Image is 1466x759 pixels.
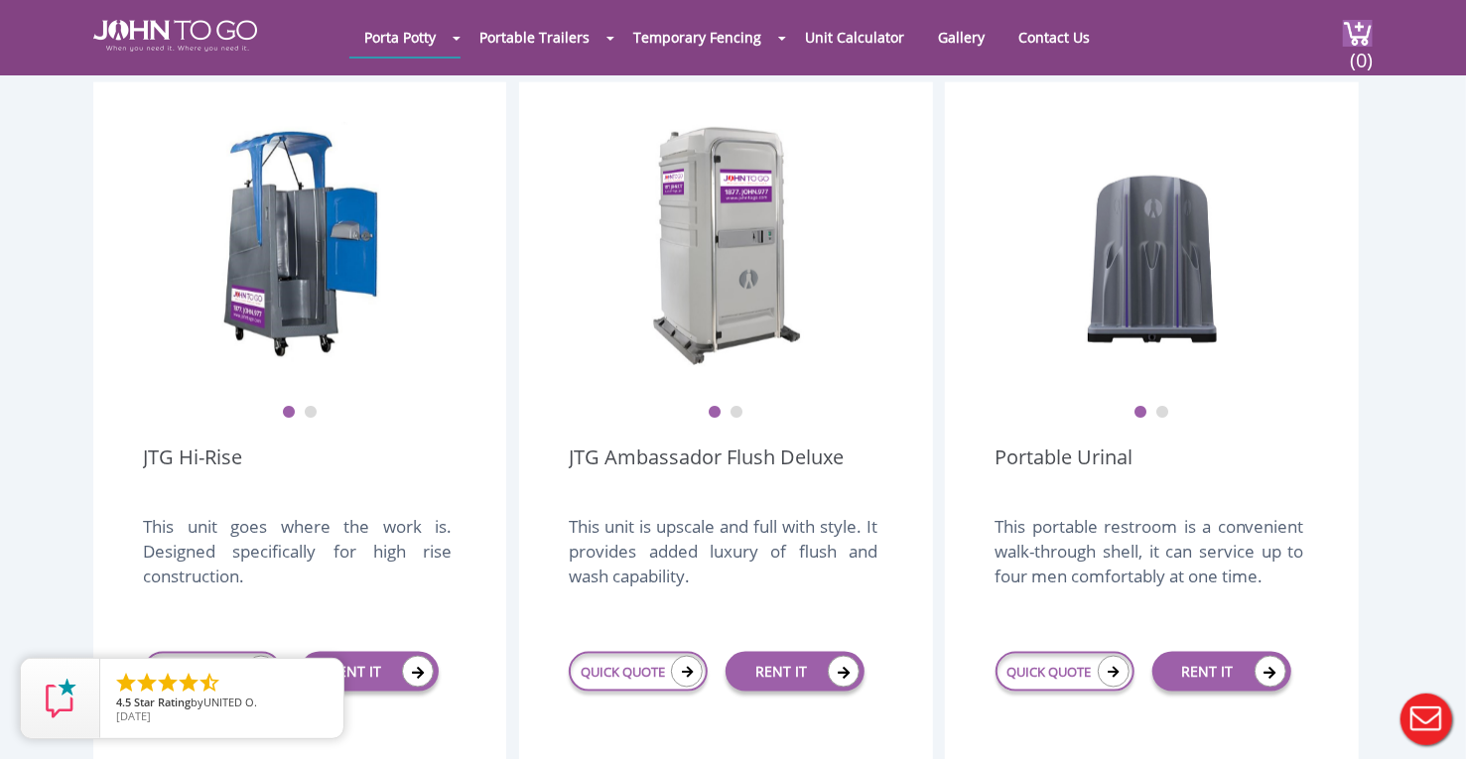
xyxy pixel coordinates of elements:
[1152,652,1291,692] a: RENT IT
[569,652,708,692] a: QUICK QUOTE
[1073,122,1232,370] img: urinal unit 1
[1349,31,1373,73] span: (0)
[135,671,159,695] li: 
[790,18,919,57] a: Unit Calculator
[465,18,604,57] a: Portable Trailers
[618,18,776,57] a: Temporary Fencing
[708,406,722,420] button: 1 of 2
[221,122,380,370] img: JTG Hi-Rise Unit
[177,671,200,695] li: 
[93,20,257,52] img: JOHN to go
[143,443,242,499] a: JTG Hi-Rise
[1003,18,1105,57] a: Contact Us
[116,696,328,710] span: by
[730,406,743,420] button: 2 of 2
[304,406,318,420] button: 2 of 2
[1134,406,1148,420] button: 1 of 2
[143,652,282,692] a: QUICK QUOTE
[134,695,191,709] span: Star Rating
[726,652,865,692] a: RENT IT
[995,514,1303,609] div: This portable restroom is a convenient walk-through shell, it can service up to four men comforta...
[349,18,451,57] a: Porta Potty
[156,671,180,695] li: 
[996,652,1134,692] a: QUICK QUOTE
[1343,20,1373,47] img: cart a
[198,671,221,695] li: 
[114,671,138,695] li: 
[143,514,452,609] div: This unit goes where the work is. Designed specifically for high rise construction.
[116,708,151,723] span: [DATE]
[1387,680,1466,759] button: Live Chat
[282,406,296,420] button: 1 of 2
[116,695,131,709] span: 4.5
[569,514,877,609] div: This unit is upscale and full with style. It provides added luxury of flush and wash capability.
[569,443,844,499] a: JTG Ambassador Flush Deluxe
[923,18,1000,57] a: Gallery
[203,695,257,709] span: UNITED O.
[41,679,80,718] img: Review Rating
[300,652,439,692] a: RENT IT
[1156,406,1170,420] button: 2 of 2
[995,443,1133,499] a: Portable Urinal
